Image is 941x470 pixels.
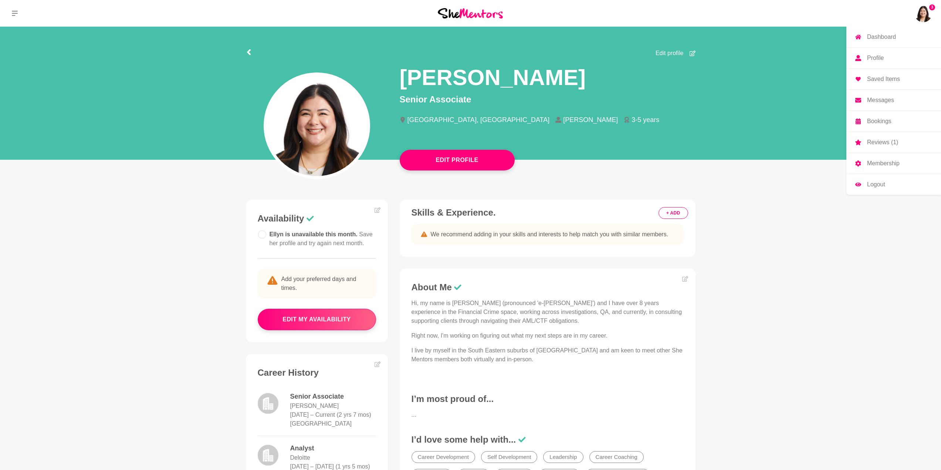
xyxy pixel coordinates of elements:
a: Ellyn Yiin3DashboardProfileSaved ItemsMessagesBookingsReviews (1)MembershipLogout [914,4,932,22]
p: I live by myself in the South Eastern suburbs of [GEOGRAPHIC_DATA] and am keen to meet other She ... [412,346,684,364]
p: Hi, my name is [PERSON_NAME] (pronounced 'e-[PERSON_NAME]') and I have over 8 years experience in... [412,299,684,325]
h3: Career History [258,367,376,378]
p: Logout [867,182,885,187]
button: + ADD [659,207,688,219]
span: Edit profile [656,49,684,58]
img: logo [258,393,278,414]
h3: I’m most proud of... [412,393,684,405]
p: Reviews (1) [867,139,898,145]
dd: Senior Associate [290,392,376,402]
p: Profile [867,55,884,61]
a: Messages [846,90,941,111]
img: logo [258,445,278,466]
dd: Deloitte [290,453,310,462]
p: Right now, I'm working on figuring out what my next steps are in my career. [412,331,684,340]
li: [GEOGRAPHIC_DATA], [GEOGRAPHIC_DATA] [400,116,556,123]
h3: Availability [258,213,376,224]
button: Edit Profile [400,150,515,170]
time: [DATE] – Current (2 yrs 7 mos) [290,412,371,418]
p: Membership [867,160,900,166]
img: She Mentors Logo [438,8,503,18]
h1: [PERSON_NAME] [400,64,586,91]
li: [PERSON_NAME] [555,116,624,123]
span: 3 [929,4,935,10]
p: Saved Items [867,76,900,82]
a: Profile [846,48,941,68]
span: Ellyn is unavailable this month. [270,231,373,246]
dd: Feb 2023 – Current (2 yrs 7 mos) [290,410,371,419]
span: We recommend adding in your skills and interests to help match you with similar members. [431,230,668,239]
p: Dashboard [867,34,896,40]
img: Ellyn Yiin [914,4,932,22]
p: Add your preferred days and times. [258,269,376,298]
p: Messages [867,97,894,103]
h3: About Me [412,282,684,293]
h3: Skills & Experience. [412,207,684,218]
a: Bookings [846,111,941,132]
p: Bookings [867,118,891,124]
dd: Analyst [290,443,376,453]
p: ... [412,410,684,419]
dd: [PERSON_NAME] [290,402,339,410]
span: Save her profile and try again next month. [270,231,373,246]
button: edit my availability [258,309,376,330]
h3: I’d love some help with... [412,434,684,445]
a: Saved Items [846,69,941,89]
li: 3-5 years [624,116,665,123]
a: Dashboard [846,27,941,47]
a: Reviews (1) [846,132,941,153]
dd: [GEOGRAPHIC_DATA] [290,419,352,428]
time: [DATE] – [DATE] (1 yrs 5 mos) [290,463,370,470]
p: Senior Associate [400,93,695,106]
